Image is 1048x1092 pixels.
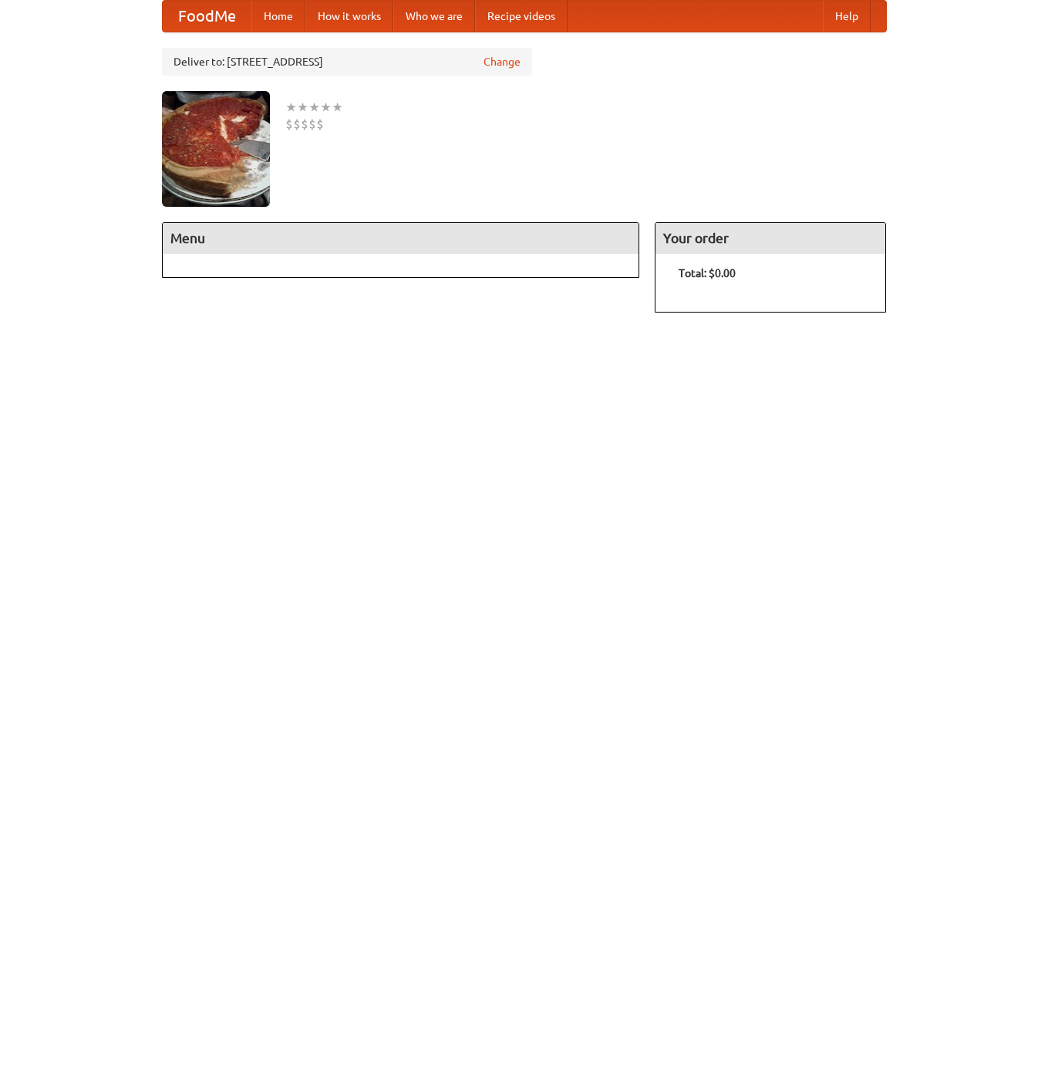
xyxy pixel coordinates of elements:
h4: Your order [655,223,885,254]
li: ★ [308,99,320,116]
li: ★ [285,99,297,116]
a: Help [823,1,871,32]
li: ★ [320,99,332,116]
b: Total: $0.00 [679,267,736,279]
li: ★ [297,99,308,116]
li: $ [316,116,324,133]
li: $ [301,116,308,133]
li: $ [293,116,301,133]
a: Recipe videos [475,1,568,32]
div: Deliver to: [STREET_ADDRESS] [162,48,532,76]
a: How it works [305,1,393,32]
img: angular.jpg [162,91,270,207]
h4: Menu [163,223,639,254]
li: $ [285,116,293,133]
li: $ [308,116,316,133]
a: Change [484,54,521,69]
li: ★ [332,99,343,116]
a: Home [251,1,305,32]
a: Who we are [393,1,475,32]
a: FoodMe [163,1,251,32]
